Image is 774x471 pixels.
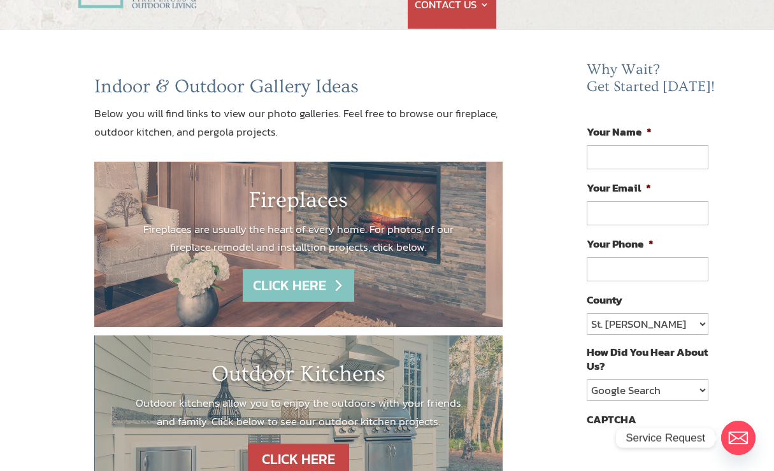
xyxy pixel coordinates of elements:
label: Your Name [587,125,652,139]
label: CAPTCHA [587,412,636,426]
label: Your Email [587,181,651,195]
h1: Outdoor Kitchens [133,361,465,394]
label: How Did You Hear About Us? [587,345,708,373]
h1: Fireplaces [133,187,465,220]
label: Your Phone [587,237,654,251]
p: Below you will find links to view our photo galleries. Feel free to browse our fireplace, outdoor... [94,104,503,141]
h2: Why Wait? Get Started [DATE]! [587,61,718,102]
a: CLICK HERE [243,269,354,302]
label: County [587,293,622,307]
a: Email [721,421,756,455]
h2: Indoor & Outdoor Gallery Ideas [94,75,503,104]
p: Fireplaces are usually the heart of every home. For photos of our fireplace remodel and installti... [133,220,465,257]
p: Outdoor kitchens allow you to enjoy the outdoors with your friends and family. Click below to see... [133,394,465,431]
